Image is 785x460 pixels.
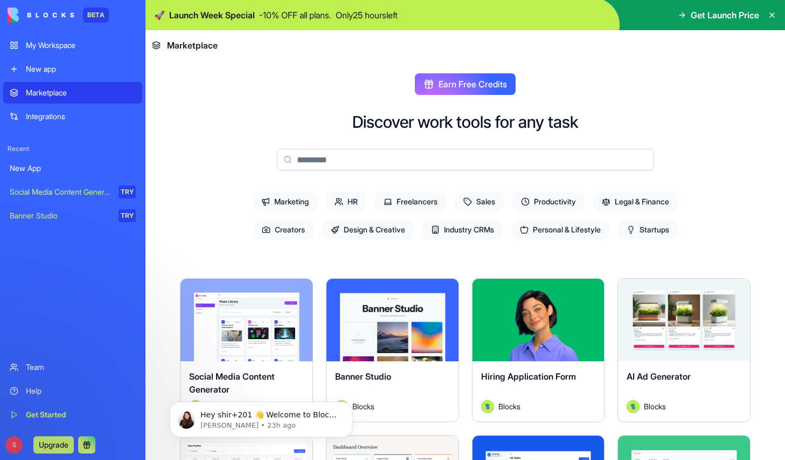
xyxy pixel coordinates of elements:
[3,356,142,378] a: Team
[3,58,142,80] a: New app
[627,370,741,400] div: AI Ad Generator
[3,404,142,425] a: Get Started
[169,9,255,22] span: Launch Week Special
[253,220,314,239] span: Creators
[167,39,218,52] span: Marketplace
[627,371,691,382] span: AI Ad Generator
[326,192,366,211] span: HR
[481,370,596,400] div: Hiring Application Form
[33,439,74,450] a: Upgrade
[352,112,578,132] h2: Discover work tools for any task
[415,73,516,95] button: Earn Free Credits
[253,192,317,211] span: Marketing
[189,371,275,395] span: Social Media Content Generator
[83,8,109,23] div: BETA
[481,371,576,382] span: Hiring Application Form
[3,35,142,56] a: My Workspace
[3,181,142,203] a: Social Media Content GeneratorTRY
[259,9,331,22] p: - 10 % OFF all plans.
[322,220,414,239] span: Design & Creative
[3,106,142,127] a: Integrations
[439,78,507,91] span: Earn Free Credits
[617,278,751,422] a: AI Ad GeneratorAvatarBlocks
[119,209,136,222] div: TRY
[3,205,142,226] a: Banner StudioTRY
[498,401,520,412] span: Blocks
[180,278,313,422] a: Social Media Content GeneratorAvatarBlocks
[26,64,136,74] div: New app
[5,436,23,454] span: S
[26,362,136,373] div: Team
[26,386,136,396] div: Help
[691,9,759,22] span: Get Launch Price
[644,401,666,412] span: Blocks
[375,192,446,211] span: Freelancers
[10,187,111,197] div: Social Media Content Generator
[3,82,142,104] a: Marketplace
[33,436,74,454] button: Upgrade
[26,40,136,51] div: My Workspace
[511,220,609,239] span: Personal & Lifestyle
[8,8,109,23] a: BETA
[3,145,142,153] span: Recent
[627,400,640,413] img: Avatar
[593,192,678,211] span: Legal & Finance
[472,278,605,422] a: Hiring Application FormAvatarBlocks
[512,192,585,211] span: Productivity
[26,87,136,98] div: Marketplace
[618,220,678,239] span: Startups
[455,192,504,211] span: Sales
[10,210,111,221] div: Banner Studio
[326,278,459,422] a: Banner StudioAvatarBlocks
[3,380,142,402] a: Help
[189,370,304,400] div: Social Media Content Generator
[3,157,142,179] a: New App
[335,370,450,400] div: Banner Studio
[26,111,136,122] div: Integrations
[119,186,136,198] div: TRY
[8,8,74,23] img: logo
[154,9,165,22] span: 🚀
[154,379,369,455] iframe: Intercom notifications message
[10,163,136,174] div: New App
[422,220,503,239] span: Industry CRMs
[481,400,494,413] img: Avatar
[335,371,391,382] span: Banner Studio
[26,409,136,420] div: Get Started
[336,9,398,22] p: Only 25 hours left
